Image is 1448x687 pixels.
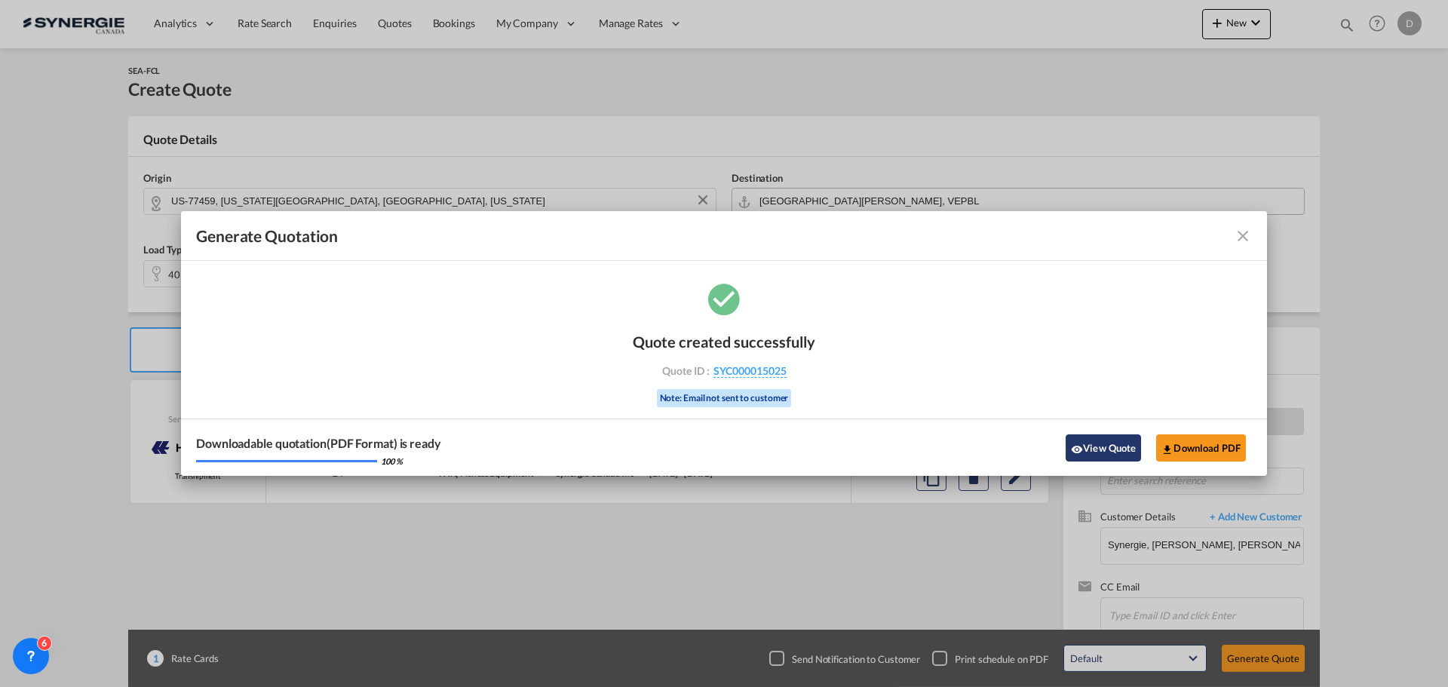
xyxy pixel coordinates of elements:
md-icon: icon-close fg-AAA8AD cursor m-0 [1234,227,1252,245]
div: Downloadable quotation(PDF Format) is ready [196,435,441,452]
button: icon-eyeView Quote [1066,434,1141,462]
div: Note: Email not sent to customer [657,389,792,408]
div: Quote created successfully [633,333,815,351]
md-dialog: Generate Quotation Quote ... [181,211,1267,477]
md-icon: icon-eye [1071,443,1083,455]
button: Download PDF [1156,434,1246,462]
md-icon: icon-download [1161,443,1173,455]
md-icon: icon-checkbox-marked-circle [705,280,743,317]
span: Generate Quotation [196,226,338,246]
div: Quote ID : [637,364,811,378]
div: 100 % [381,455,403,467]
span: SYC000015025 [713,364,787,378]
